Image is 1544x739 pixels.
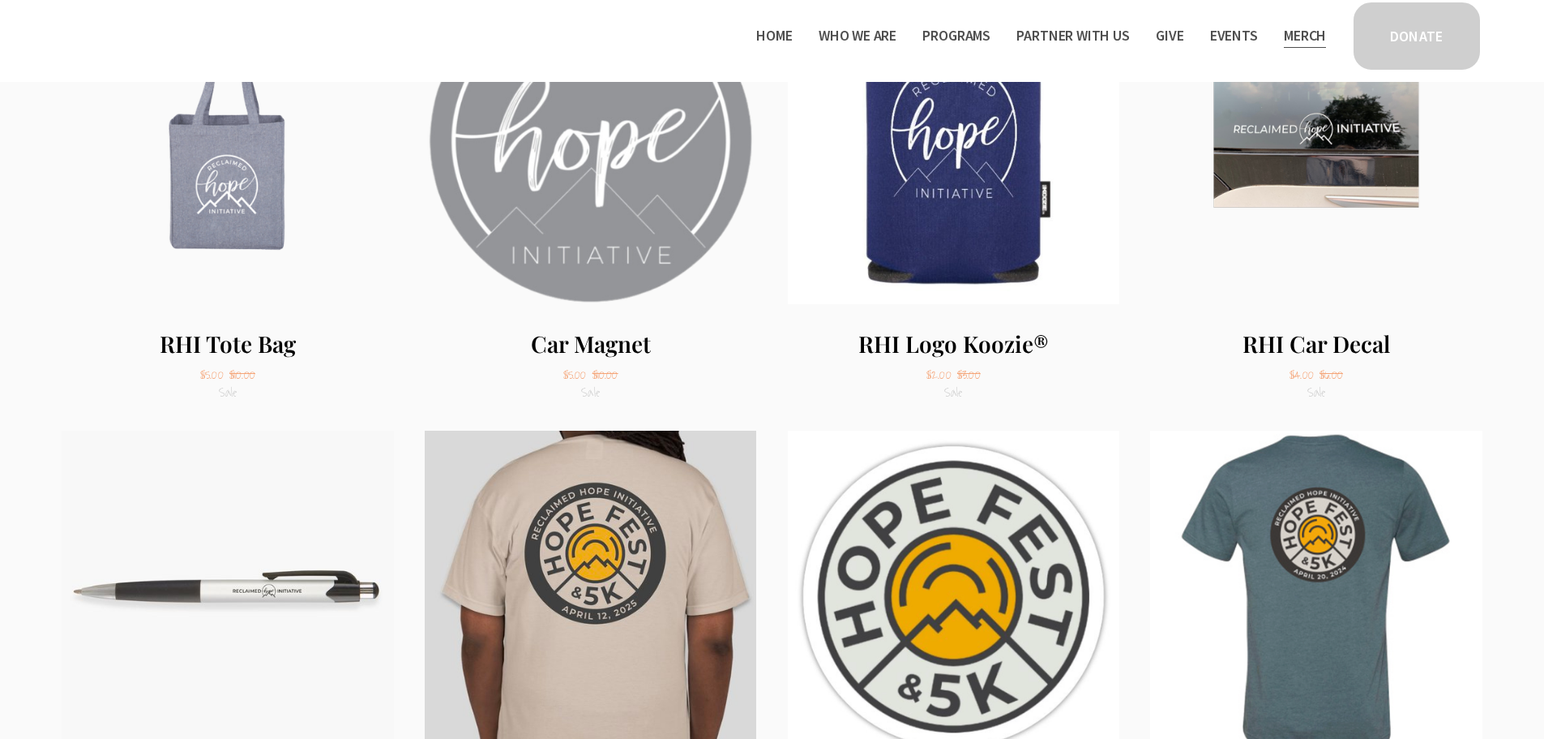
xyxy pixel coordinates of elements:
span: $10.00 [229,363,255,387]
a: Give [1156,23,1183,49]
span: $2.00 [926,363,952,387]
a: Home [756,23,792,49]
span: $4.00 [1290,363,1314,387]
a: Merch [1284,23,1326,49]
span: $6.00 [1319,363,1343,387]
span: Sale [1307,380,1326,405]
span: Who We Are [819,24,896,48]
span: Partner With Us [1016,24,1129,48]
div: RHI Logo Koozie® [858,327,1049,361]
span: $10.00 [592,363,618,387]
div: Car Magnet [531,327,651,361]
div: RHI Tote Bag [160,327,296,361]
span: Sale [581,380,600,405]
span: $3.00 [957,363,981,387]
a: folder dropdown [922,23,990,49]
span: $5.00 [200,363,224,387]
a: Events [1210,23,1258,49]
span: $5.00 [563,363,587,387]
a: folder dropdown [1016,23,1129,49]
span: Sale [944,380,963,405]
span: Programs [922,24,990,48]
span: Sale [219,380,237,405]
a: folder dropdown [819,23,896,49]
div: RHI Car Decal [1242,327,1390,361]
